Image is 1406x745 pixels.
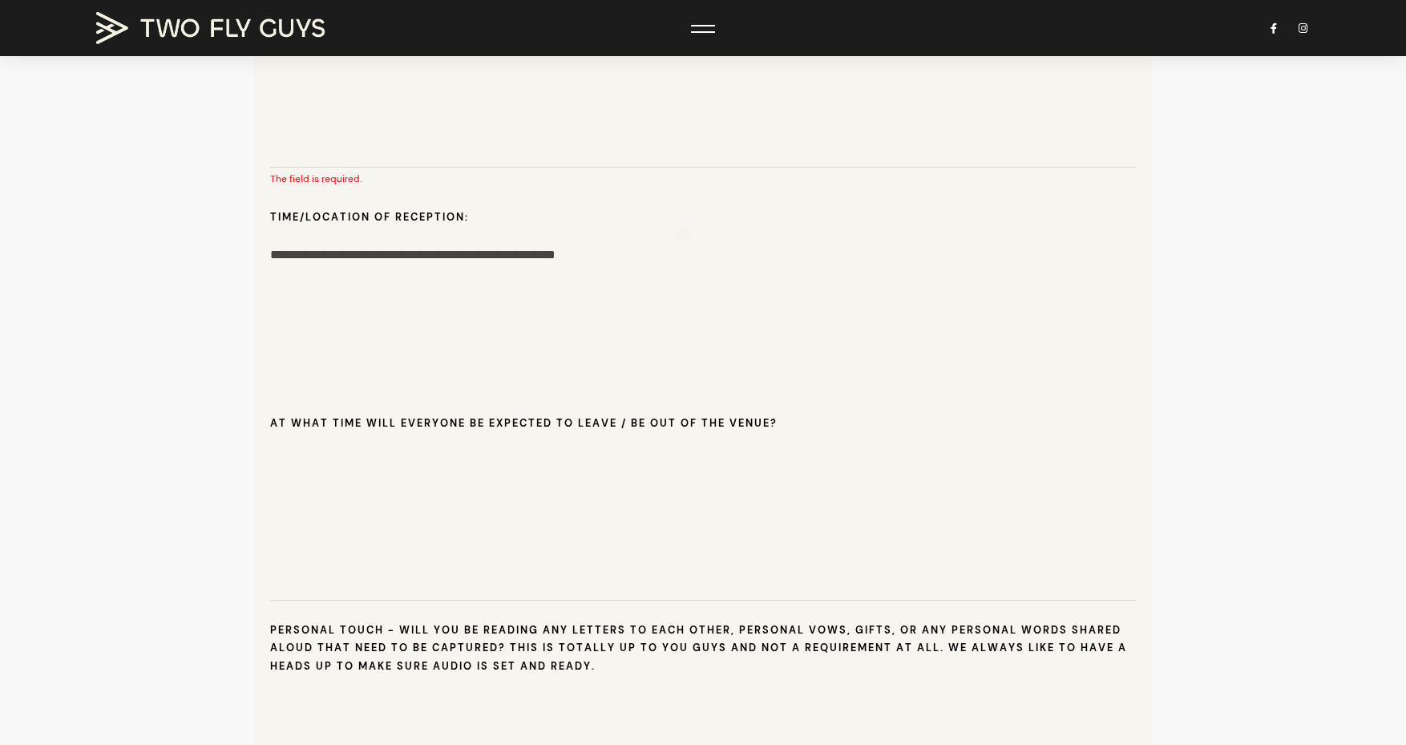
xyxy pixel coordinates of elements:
[270,209,1136,226] h6: Time/location of Reception:
[270,622,1136,675] h6: Personal Touch - Will you be reading any letters to each other, personal vows, gifts, or any pers...
[270,171,1136,188] span: The field is required.
[96,12,325,44] img: TWO FLY GUYS MEDIA
[96,12,337,44] a: TWO FLY GUYS MEDIA TWO FLY GUYS MEDIA
[270,415,1136,432] h6: At what time will everyone be expected to leave / be out of the venue?
[270,234,1136,395] textarea: Time/location of Reception:
[270,440,1136,601] textarea: At what time will everyone be expected to leave / be out of the venue?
